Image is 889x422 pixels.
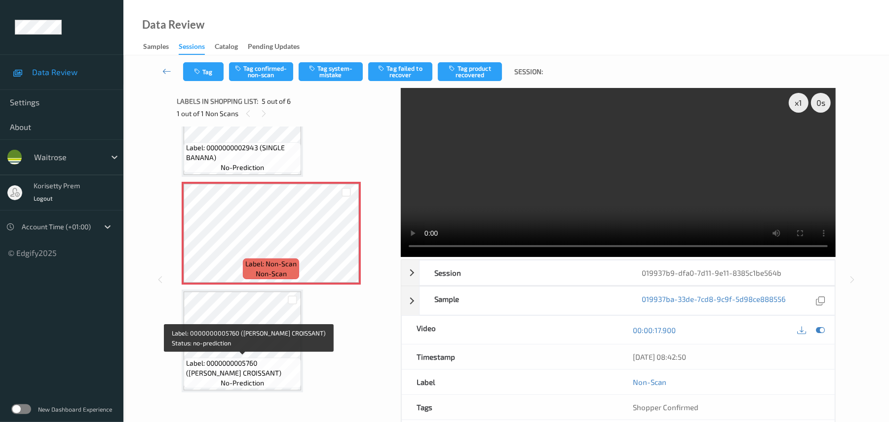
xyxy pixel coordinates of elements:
[368,62,432,81] button: Tag failed to recover
[402,316,618,344] div: Video
[401,260,835,286] div: Session019937b9-dfa0-7d11-9e11-8385c1be564b
[215,40,248,54] a: Catalog
[633,325,676,335] a: 00:00:17.900
[420,287,627,315] div: Sample
[811,93,831,113] div: 0 s
[402,370,618,394] div: Label
[627,260,835,285] div: 019937b9-dfa0-7d11-9e11-8385c1be564b
[142,20,204,30] div: Data Review
[221,378,264,388] span: no-prediction
[633,403,699,412] span: Shopper Confirmed
[633,377,667,387] a: Non-Scan
[177,107,394,120] div: 1 out of 1 Non Scans
[256,269,287,279] span: non-scan
[438,62,502,81] button: Tag product recovered
[401,286,835,315] div: Sample019937ba-33de-7cd8-9c9f-5d98ce888556
[299,62,363,81] button: Tag system-mistake
[215,42,238,54] div: Catalog
[179,40,215,55] a: Sessions
[143,40,179,54] a: Samples
[248,42,300,54] div: Pending Updates
[143,42,169,54] div: Samples
[420,260,627,285] div: Session
[642,294,786,307] a: 019937ba-33de-7cd8-9c9f-5d98ce888556
[514,67,543,77] span: Session:
[789,93,809,113] div: x 1
[245,259,297,269] span: Label: Non-Scan
[186,358,299,378] span: Label: 0000000005760 ([PERSON_NAME] CROISSANT)
[186,143,299,163] span: Label: 0000000002943 (SINGLE BANANA)
[177,96,258,106] span: Labels in shopping list:
[402,344,618,369] div: Timestamp
[179,42,205,55] div: Sessions
[221,163,264,172] span: no-prediction
[248,40,309,54] a: Pending Updates
[402,395,618,420] div: Tags
[633,352,820,362] div: [DATE] 08:42:50
[229,62,293,81] button: Tag confirmed-non-scan
[262,96,291,106] span: 5 out of 6
[183,62,224,81] button: Tag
